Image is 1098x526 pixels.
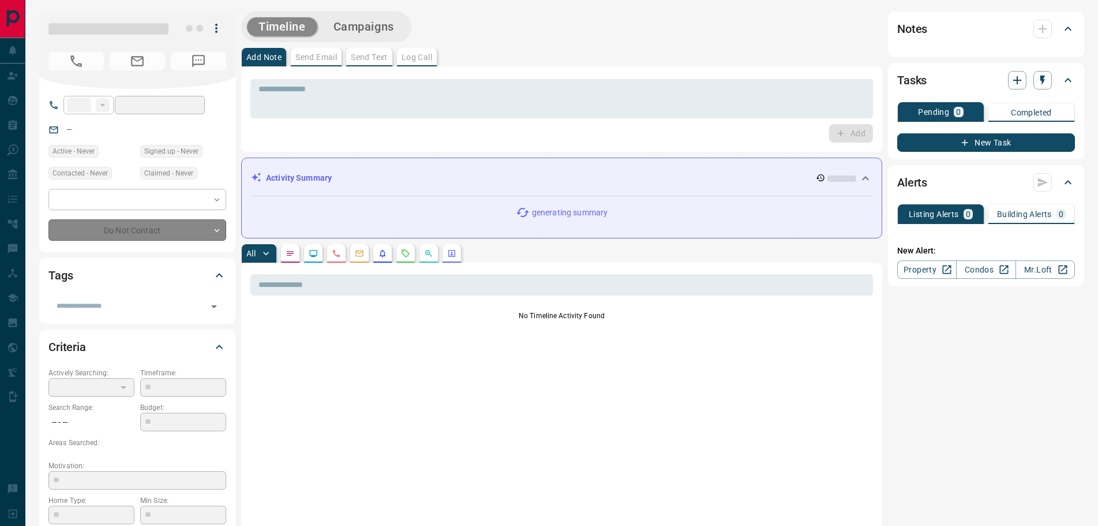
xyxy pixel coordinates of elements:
svg: Listing Alerts [378,249,387,258]
div: Activity Summary [251,167,872,189]
p: Min Size: [140,495,226,506]
p: Areas Searched: [48,438,226,448]
a: Property [897,260,957,279]
p: Listing Alerts [909,210,959,218]
h2: Tags [48,266,73,285]
a: Condos [956,260,1015,279]
p: Building Alerts [997,210,1052,218]
h2: Alerts [897,173,927,192]
p: Add Note [246,53,282,61]
p: 0 [956,108,961,116]
p: No Timeline Activity Found [250,311,873,321]
span: No Number [171,52,226,70]
p: Search Range: [48,402,134,413]
div: Tasks [897,66,1075,94]
span: Contacted - Never [53,167,108,179]
p: Timeframe: [140,368,226,378]
button: New Task [897,133,1075,152]
p: New Alert: [897,245,1075,257]
svg: Calls [332,249,341,258]
svg: Agent Actions [447,249,456,258]
button: Open [206,299,222,315]
div: Notes [897,15,1075,43]
h2: Tasks [897,71,927,89]
p: Budget: [140,402,226,413]
span: No Email [110,52,165,70]
p: 0 [966,210,970,218]
span: Active - Never [53,146,95,157]
svg: Opportunities [424,249,433,258]
h2: Criteria [48,338,86,356]
a: -- [67,125,72,134]
span: Claimed - Never [144,167,193,179]
h2: Notes [897,20,927,38]
p: -- - -- [48,413,134,432]
svg: Lead Browsing Activity [309,249,318,258]
p: generating summary [532,207,608,219]
div: Do Not Contact [48,219,226,241]
a: Mr.Loft [1015,260,1075,279]
div: Tags [48,262,226,289]
button: Campaigns [322,17,406,36]
div: Alerts [897,169,1075,196]
p: Home Type: [48,495,134,506]
p: 0 [1059,210,1063,218]
p: All [246,249,256,258]
svg: Requests [401,249,410,258]
p: Motivation: [48,461,226,471]
p: Pending [918,108,949,116]
p: Actively Searching: [48,368,134,378]
p: Activity Summary [266,172,332,184]
button: Timeline [247,17,317,36]
svg: Emails [355,249,364,258]
svg: Notes [286,249,295,258]
span: Signed up - Never [144,146,198,157]
div: Criteria [48,333,226,361]
span: No Number [48,52,104,70]
p: Completed [1011,109,1052,117]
